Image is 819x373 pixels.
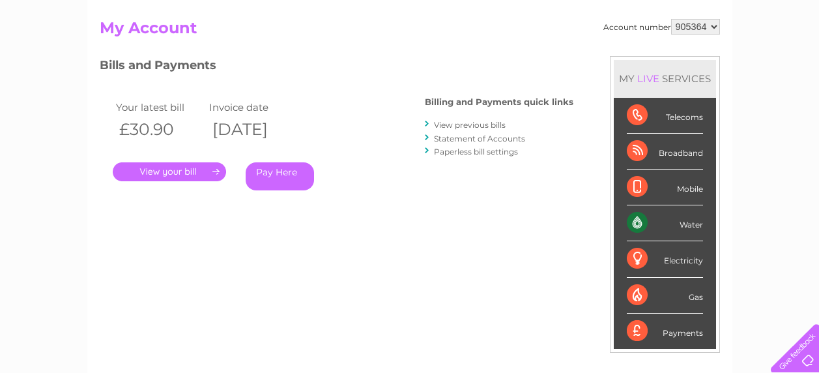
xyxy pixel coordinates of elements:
th: [DATE] [206,116,300,143]
div: MY SERVICES [614,60,716,97]
a: Water [590,55,614,65]
div: Mobile [627,170,703,205]
a: Telecoms [659,55,698,65]
td: Your latest bill [113,98,207,116]
div: Gas [627,278,703,314]
a: Blog [706,55,725,65]
div: Broadband [627,134,703,170]
td: Invoice date [206,98,300,116]
a: Energy [622,55,651,65]
h2: My Account [100,19,720,44]
div: Water [627,205,703,241]
div: Payments [627,314,703,349]
a: Log out [776,55,807,65]
div: LIVE [635,72,662,85]
h3: Bills and Payments [100,56,573,79]
a: Paperless bill settings [434,147,518,157]
div: Telecoms [627,98,703,134]
div: Clear Business is a trading name of Verastar Limited (registered in [GEOGRAPHIC_DATA] No. 3667643... [102,7,718,63]
div: Account number [603,19,720,35]
a: Contact [732,55,764,65]
a: 0333 014 3131 [573,7,663,23]
a: Pay Here [246,162,314,190]
a: . [113,162,226,181]
h4: Billing and Payments quick links [425,97,573,107]
img: logo.png [29,34,95,74]
a: View previous bills [434,120,506,130]
th: £30.90 [113,116,207,143]
a: Statement of Accounts [434,134,525,143]
div: Electricity [627,241,703,277]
